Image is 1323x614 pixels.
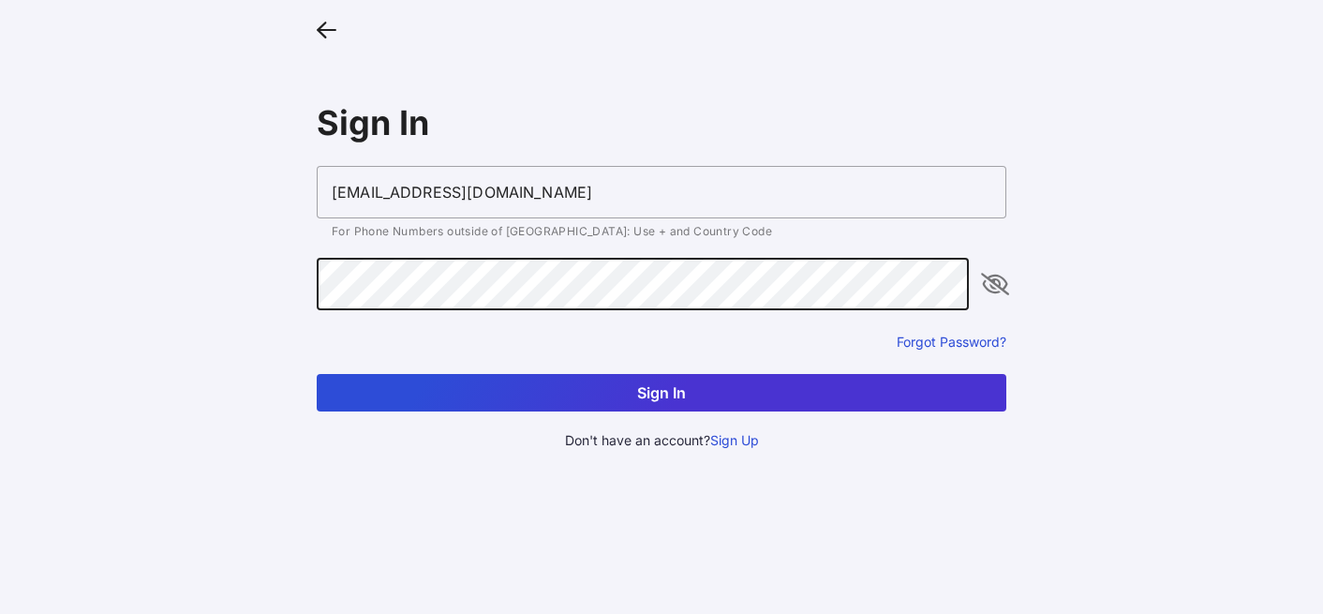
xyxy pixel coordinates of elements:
button: Forgot Password? [897,333,1006,351]
div: Sign In [317,102,1006,143]
button: Sign Up [710,430,759,451]
button: Sign In [317,374,1006,412]
div: Don't have an account? [317,430,1006,451]
i: appended action [984,273,1006,295]
input: Email or Phone Number [317,166,1006,218]
div: For Phone Numbers outside of [GEOGRAPHIC_DATA]: Use + and Country Code [332,226,991,237]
